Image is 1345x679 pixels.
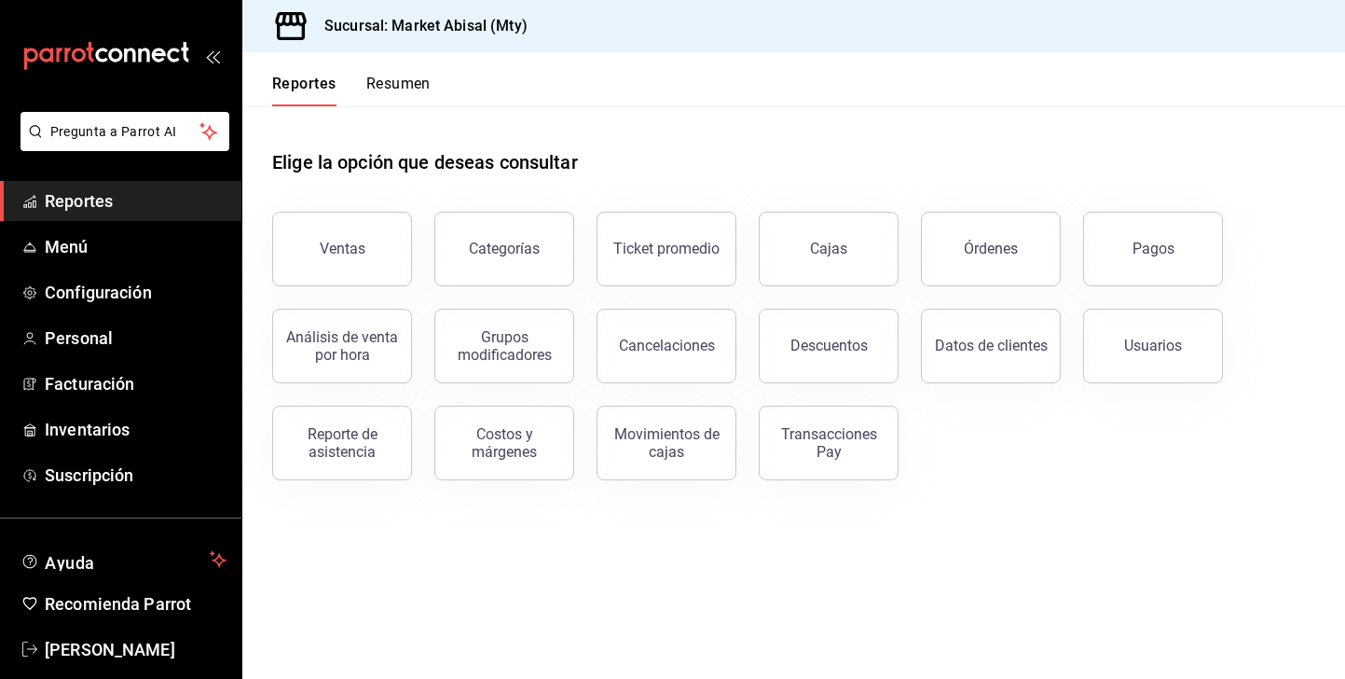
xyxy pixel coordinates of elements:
[13,135,229,155] a: Pregunta a Parrot AI
[921,212,1061,286] button: Órdenes
[446,425,562,461] div: Costos y márgenes
[597,212,736,286] button: Ticket promedio
[45,548,202,571] span: Ayuda
[366,75,431,106] button: Resumen
[45,637,226,662] span: [PERSON_NAME]
[964,240,1018,257] div: Órdenes
[613,240,720,257] div: Ticket promedio
[434,406,574,480] button: Costos y márgenes
[272,75,431,106] div: navigation tabs
[921,309,1061,383] button: Datos de clientes
[759,309,899,383] button: Descuentos
[45,463,226,488] span: Suscripción
[597,406,736,480] button: Movimientos de cajas
[284,425,400,461] div: Reporte de asistencia
[45,371,226,396] span: Facturación
[284,328,400,364] div: Análisis de venta por hora
[469,240,540,257] div: Categorías
[272,212,412,286] button: Ventas
[21,112,229,151] button: Pregunta a Parrot AI
[597,309,736,383] button: Cancelaciones
[434,212,574,286] button: Categorías
[619,337,715,354] div: Cancelaciones
[446,328,562,364] div: Grupos modificadores
[45,188,226,214] span: Reportes
[1124,337,1182,354] div: Usuarios
[45,326,226,351] span: Personal
[935,337,1048,354] div: Datos de clientes
[759,406,899,480] button: Transacciones Pay
[771,425,886,461] div: Transacciones Pay
[810,238,848,260] div: Cajas
[45,417,226,442] span: Inventarios
[50,122,200,142] span: Pregunta a Parrot AI
[434,309,574,383] button: Grupos modificadores
[759,212,899,286] a: Cajas
[45,591,226,617] span: Recomienda Parrot
[45,234,226,259] span: Menú
[790,337,868,354] div: Descuentos
[320,240,365,257] div: Ventas
[272,309,412,383] button: Análisis de venta por hora
[272,148,578,176] h1: Elige la opción que deseas consultar
[609,425,724,461] div: Movimientos de cajas
[205,48,220,63] button: open_drawer_menu
[309,15,528,37] h3: Sucursal: Market Abisal (Mty)
[1132,240,1174,257] div: Pagos
[1083,309,1223,383] button: Usuarios
[45,280,226,305] span: Configuración
[272,75,336,106] button: Reportes
[1083,212,1223,286] button: Pagos
[272,406,412,480] button: Reporte de asistencia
